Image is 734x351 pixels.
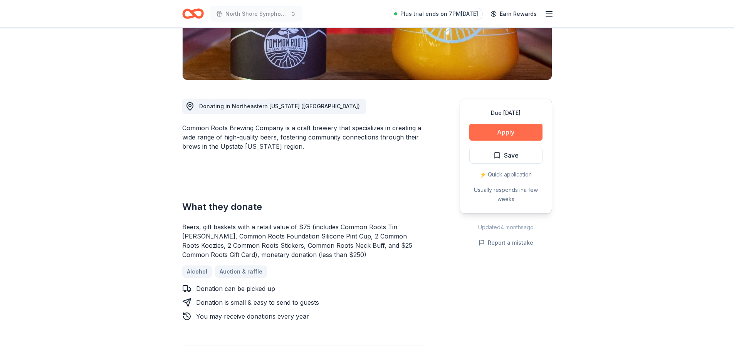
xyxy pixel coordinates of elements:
a: Earn Rewards [486,7,541,21]
div: Beers, gift baskets with a retail value of $75 (includes Common Roots Tin [PERSON_NAME], Common R... [182,222,423,259]
button: Apply [469,124,543,141]
button: North Shore Symphony Orchestra Winter Gala [210,6,302,22]
span: Save [504,150,519,160]
div: Updated 4 months ago [460,223,552,232]
button: Save [469,147,543,164]
a: Home [182,5,204,23]
span: Plus trial ends on 7PM[DATE] [400,9,478,18]
div: Donation is small & easy to send to guests [196,298,319,307]
a: Plus trial ends on 7PM[DATE] [390,8,483,20]
span: North Shore Symphony Orchestra Winter Gala [225,9,287,18]
div: Donation can be picked up [196,284,275,293]
h2: What they donate [182,201,423,213]
div: Usually responds in a few weeks [469,185,543,204]
span: Donating in Northeastern [US_STATE] ([GEOGRAPHIC_DATA]) [199,103,360,109]
div: You may receive donations every year [196,312,309,321]
div: Due [DATE] [469,108,543,118]
button: Report a mistake [479,238,533,247]
div: Common Roots Brewing Company is a craft brewery that specializes in creating a wide range of high... [182,123,423,151]
a: Alcohol [182,265,212,278]
a: Auction & raffle [215,265,267,278]
div: ⚡️ Quick application [469,170,543,179]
